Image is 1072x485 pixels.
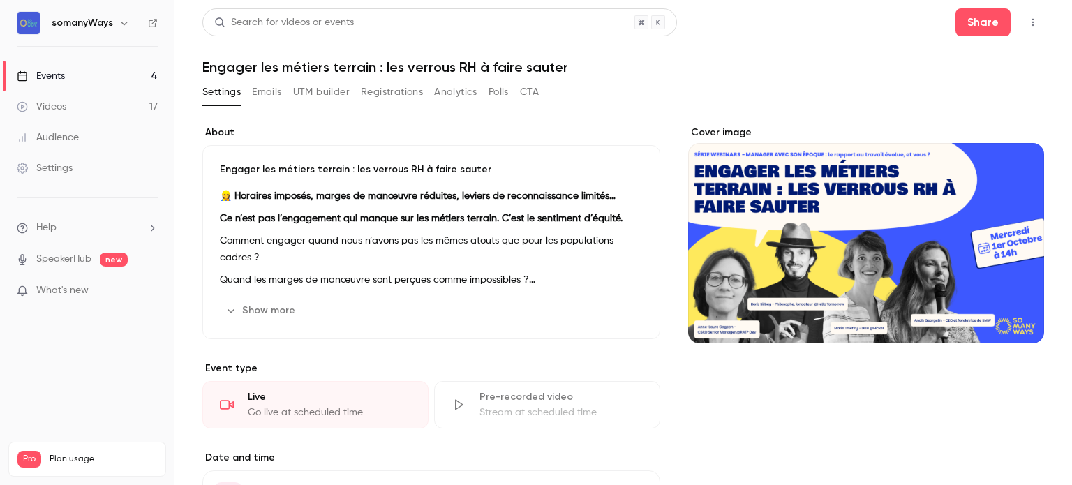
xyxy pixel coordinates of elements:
button: CTA [520,81,539,103]
label: Cover image [688,126,1044,140]
div: Settings [17,161,73,175]
strong: 👷‍♀️ Horaires imposés, marges de manœuvre réduites, leviers de reconnaissance limités… [220,191,616,201]
div: Events [17,69,65,83]
button: Show more [220,299,304,322]
span: Plan usage [50,454,157,465]
p: Comment engager quand nous n’avons pas les mêmes atouts que pour les populations cadres ? [220,232,643,266]
div: LiveGo live at scheduled time [202,381,429,428]
div: Live [248,390,411,404]
span: new [100,253,128,267]
section: Cover image [688,126,1044,343]
button: Share [955,8,1011,36]
div: Pre-recorded video [479,390,643,404]
h1: Engager les métiers terrain : les verrous RH à faire sauter [202,59,1044,75]
div: Pre-recorded videoStream at scheduled time [434,381,660,428]
p: Event type [202,361,660,375]
div: Go live at scheduled time [248,405,411,419]
a: SpeakerHub [36,252,91,267]
span: What's new [36,283,89,298]
div: Search for videos or events [214,15,354,30]
span: Pro [17,451,41,468]
button: Polls [489,81,509,103]
label: About [202,126,660,140]
div: Stream at scheduled time [479,405,643,419]
img: somanyWays [17,12,40,34]
button: Settings [202,81,241,103]
p: Engager les métiers terrain : les verrous RH à faire sauter [220,163,643,177]
span: Help [36,221,57,235]
button: Emails [252,81,281,103]
button: Analytics [434,81,477,103]
h6: somanyWays [52,16,113,30]
button: Registrations [361,81,423,103]
li: help-dropdown-opener [17,221,158,235]
button: UTM builder [293,81,350,103]
label: Date and time [202,451,660,465]
div: Videos [17,100,66,114]
strong: Ce n’est pas l’engagement qui manque sur les métiers terrain. C’est le sentiment d’équité. [220,214,623,223]
p: Quand les marges de manœuvre sont perçues comme impossibles ? [220,271,643,288]
div: Audience [17,130,79,144]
